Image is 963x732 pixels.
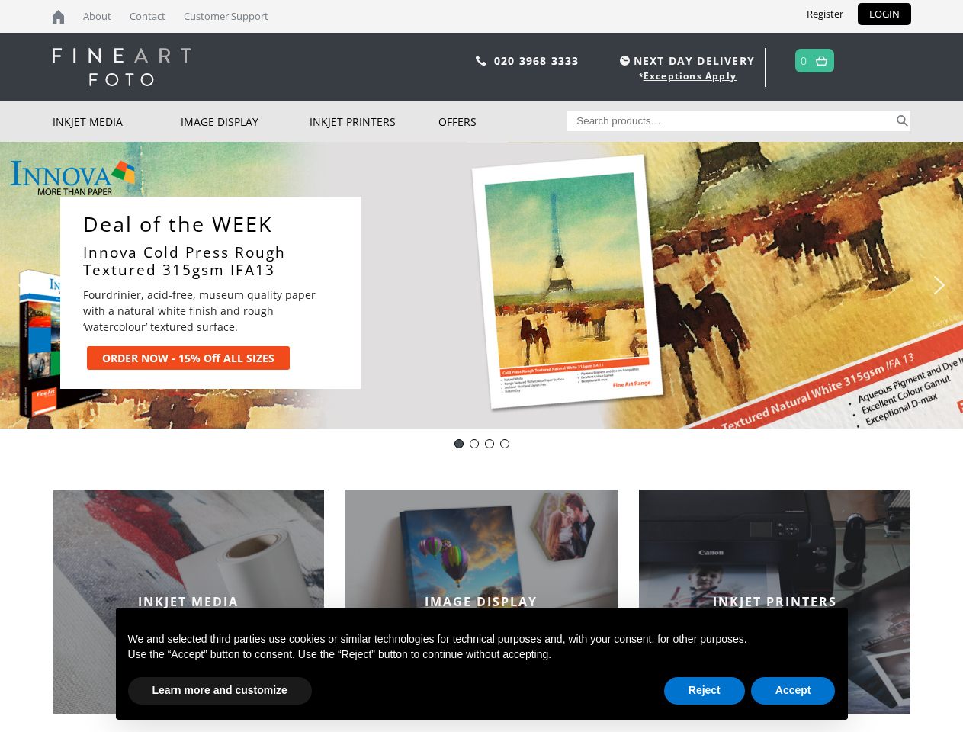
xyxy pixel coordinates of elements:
h2: IMAGE DISPLAY [345,593,618,610]
a: Register [795,3,855,25]
p: Fourdrinier, acid-free, museum quality paper with a natural white finish and rough ‘watercolour’ ... [83,287,335,335]
p: Use the “Accept” button to consent. Use the “Reject” button to continue without accepting. [128,647,836,663]
img: basket.svg [816,56,827,66]
img: next arrow [927,273,952,297]
div: Notice [104,596,860,732]
a: ORDER NOW - 15% Off ALL SIZES [87,346,290,370]
div: Choose slide to display. [451,436,512,451]
a: Exceptions Apply [644,69,737,82]
a: LOGIN [858,3,911,25]
a: Image Display [181,101,310,142]
img: time.svg [620,56,630,66]
div: Deal of the WEEKInnova Cold Press Rough Textured 315gsm IFA13Fourdrinier, acid-free, museum quali... [60,197,361,389]
button: Reject [664,677,745,705]
a: Inkjet Printers [310,101,438,142]
h2: INKJET PRINTERS [639,593,911,610]
img: previous arrow [11,273,36,297]
a: Inkjet Media [53,101,181,142]
img: phone.svg [476,56,486,66]
div: ORDER NOW - 15% Off ALL SIZES [102,350,274,366]
div: Innova Editions IFA11 [470,439,479,448]
a: 0 [801,50,807,72]
h2: INKJET MEDIA [53,593,325,610]
a: Innova Cold Press Rough Textured 315gsm IFA13 [83,244,346,279]
img: logo-white.svg [53,48,191,86]
div: Innova-general [485,439,494,448]
a: Offers [438,101,567,142]
p: We and selected third parties use cookies or similar technologies for technical purposes and, wit... [128,632,836,647]
a: Deal of the WEEK [83,212,346,236]
span: NEXT DAY DELIVERY [616,52,755,69]
a: 020 3968 3333 [494,53,579,68]
button: Accept [751,677,836,705]
input: Search products… [567,111,894,131]
button: Search [894,111,911,131]
div: DOTWeek- IFA13 ALL SIZES [454,439,464,448]
div: pinch book [500,439,509,448]
button: Learn more and customize [128,677,312,705]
